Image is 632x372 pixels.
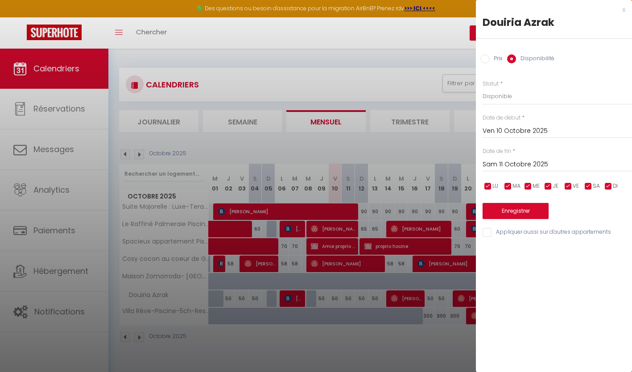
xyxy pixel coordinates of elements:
[483,80,499,88] label: Statut
[483,15,625,29] div: Douiria Azrak
[492,182,498,190] span: LU
[483,114,520,122] label: Date de début
[573,182,579,190] span: VE
[593,182,600,190] span: SA
[483,147,511,156] label: Date de fin
[533,182,540,190] span: ME
[483,203,549,219] button: Enregistrer
[489,54,503,64] label: Prix
[613,182,618,190] span: DI
[512,182,520,190] span: MA
[553,182,558,190] span: JE
[476,4,625,15] div: x
[516,54,554,64] label: Disponibilité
